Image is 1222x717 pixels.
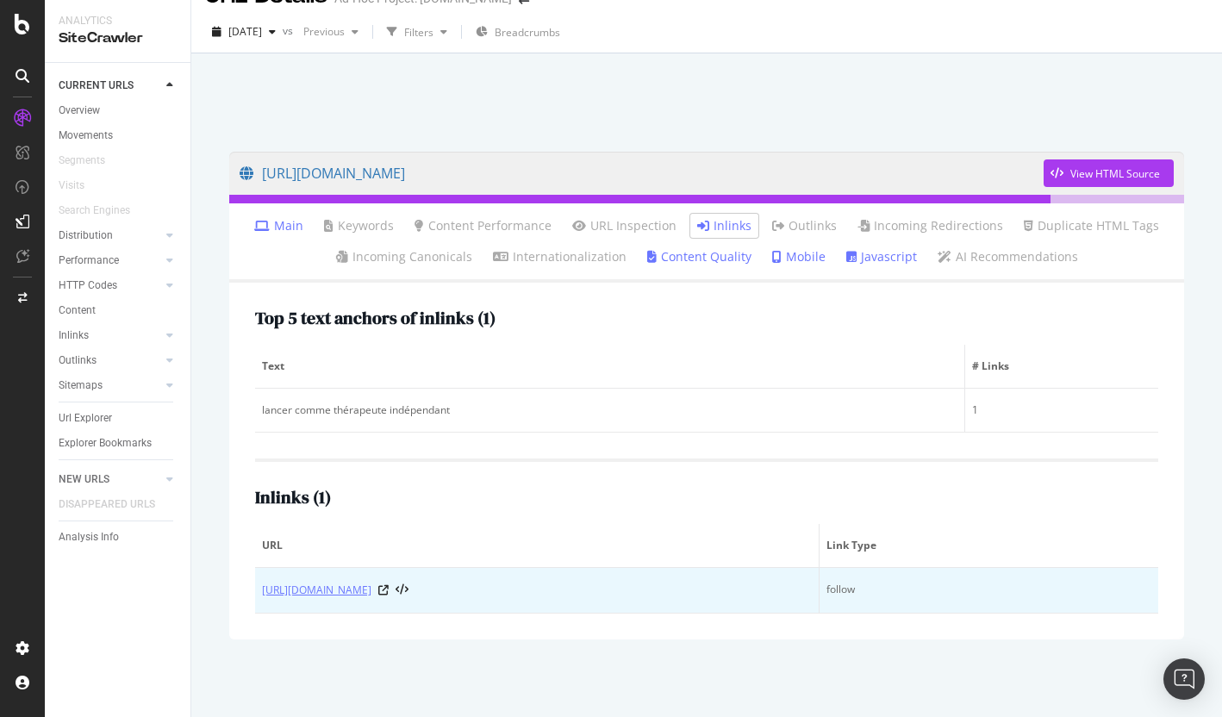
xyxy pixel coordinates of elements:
div: Filters [404,25,433,40]
a: Movements [59,127,178,145]
button: View HTML Source [396,584,408,596]
span: Previous [296,24,345,39]
a: Url Explorer [59,409,178,427]
a: Main [254,217,303,234]
div: Movements [59,127,113,145]
a: Outlinks [772,217,837,234]
a: DISAPPEARED URLS [59,496,172,514]
div: Sitemaps [59,377,103,395]
span: vs [283,23,296,38]
div: Distribution [59,227,113,245]
a: HTTP Codes [59,277,161,295]
div: Inlinks [59,327,89,345]
a: Inlinks [697,217,751,234]
a: Duplicate HTML Tags [1024,217,1159,234]
div: Overview [59,102,100,120]
h2: Inlinks ( 1 ) [255,488,331,507]
a: Content Performance [415,217,552,234]
div: Visits [59,177,84,195]
a: Keywords [324,217,394,234]
span: # Links [972,358,1147,374]
button: Previous [296,18,365,46]
a: URL Inspection [572,217,676,234]
a: Javascript [846,248,917,265]
div: Open Intercom Messenger [1163,658,1205,700]
div: HTTP Codes [59,277,117,295]
span: Text [262,358,953,374]
div: Content [59,302,96,320]
a: Incoming Redirections [857,217,1003,234]
a: Overview [59,102,178,120]
button: Breadcrumbs [469,18,567,46]
a: NEW URLS [59,471,161,489]
div: Analysis Info [59,528,119,546]
div: Search Engines [59,202,130,220]
div: Outlinks [59,352,97,370]
div: SiteCrawler [59,28,177,48]
a: [URL][DOMAIN_NAME] [240,152,1044,195]
div: lancer comme thérapeute indépendant [262,402,957,418]
div: Analytics [59,14,177,28]
a: Internationalization [493,248,627,265]
td: follow [820,568,1158,614]
div: CURRENT URLS [59,77,134,95]
a: Analysis Info [59,528,178,546]
span: Link Type [826,538,1147,553]
a: Sitemaps [59,377,161,395]
div: NEW URLS [59,471,109,489]
button: [DATE] [205,18,283,46]
a: Visits [59,177,102,195]
a: Mobile [772,248,826,265]
span: 2025 Sep. 23rd [228,24,262,39]
button: View HTML Source [1044,159,1174,187]
a: AI Recommendations [938,248,1078,265]
a: Outlinks [59,352,161,370]
a: Incoming Canonicals [336,248,472,265]
h2: Top 5 text anchors of inlinks ( 1 ) [255,309,496,327]
a: Segments [59,152,122,170]
a: Content [59,302,178,320]
a: Performance [59,252,161,270]
div: Explorer Bookmarks [59,434,152,452]
span: URL [262,538,807,553]
div: Segments [59,152,105,170]
a: Inlinks [59,327,161,345]
span: Breadcrumbs [495,25,560,40]
a: Content Quality [647,248,751,265]
div: Performance [59,252,119,270]
a: Explorer Bookmarks [59,434,178,452]
div: DISAPPEARED URLS [59,496,155,514]
div: View HTML Source [1070,166,1160,181]
a: Distribution [59,227,161,245]
div: Url Explorer [59,409,112,427]
a: [URL][DOMAIN_NAME] [262,582,371,599]
a: CURRENT URLS [59,77,161,95]
a: Visit Online Page [378,585,389,595]
button: Filters [380,18,454,46]
div: 1 [972,402,1151,418]
a: Search Engines [59,202,147,220]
